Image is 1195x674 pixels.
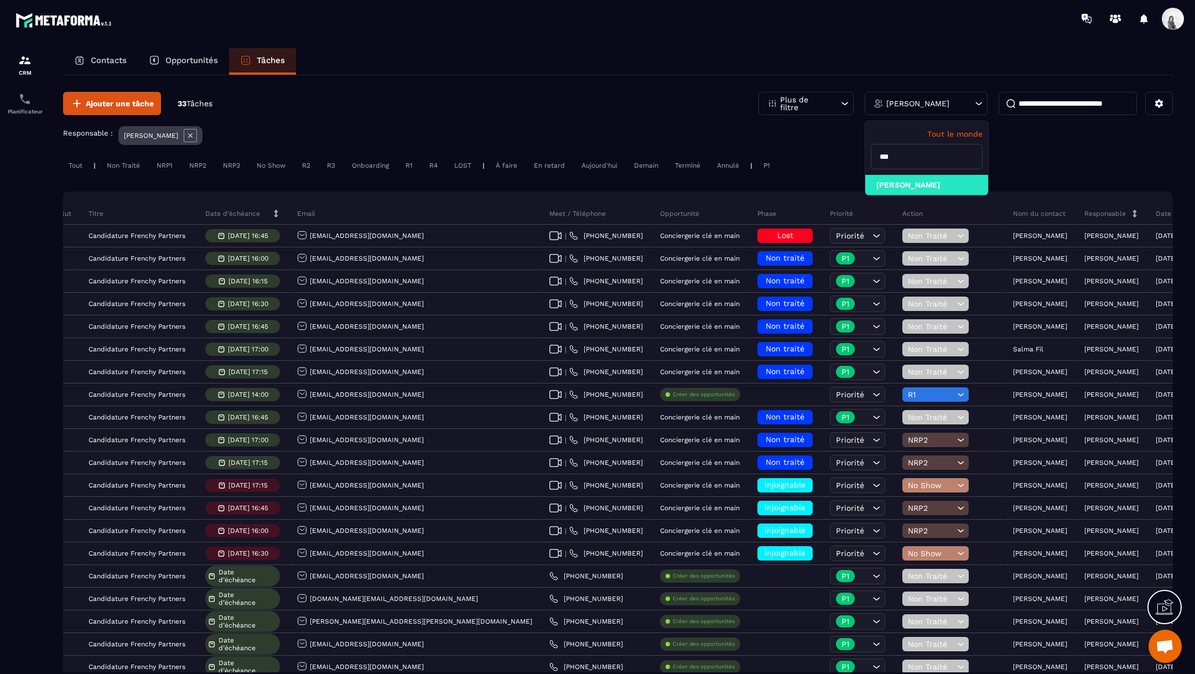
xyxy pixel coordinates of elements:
[93,162,96,169] p: |
[569,299,643,308] a: [PHONE_NUMBER]
[1013,277,1067,285] p: [PERSON_NAME]
[1084,368,1139,376] p: [PERSON_NAME]
[228,459,268,466] p: [DATE] 17:15
[902,209,923,218] p: Action
[673,663,735,671] p: Créer des opportunités
[1156,549,1195,557] p: [DATE] 21:10
[841,618,849,625] p: P1
[1156,368,1195,376] p: [DATE] 21:13
[660,413,740,421] p: Conciergerie clé en main
[660,255,740,262] p: Conciergerie clé en main
[841,572,849,580] p: P1
[908,481,954,490] span: No Show
[1013,481,1067,489] p: [PERSON_NAME]
[219,636,277,652] span: Date d’échéance
[836,504,864,512] span: Priorité
[1013,663,1067,671] p: [PERSON_NAME]
[1084,436,1139,444] p: [PERSON_NAME]
[424,159,443,172] div: R4
[1084,572,1139,580] p: [PERSON_NAME]
[569,549,643,558] a: [PHONE_NUMBER]
[549,594,623,603] a: [PHONE_NUMBER]
[673,640,735,648] p: Créer des opportunités
[89,232,185,240] p: Candidature Frenchy Partners
[228,255,268,262] p: [DATE] 16:00
[766,435,804,444] span: Non traité
[908,322,954,331] span: Non Traité
[908,617,954,626] span: Non Traité
[908,640,954,649] span: Non Traité
[3,84,47,123] a: schedulerschedulerPlanificateur
[1156,345,1195,353] p: [DATE] 21:13
[841,277,849,285] p: P1
[1013,527,1067,535] p: [PERSON_NAME]
[886,100,949,107] p: [PERSON_NAME]
[228,323,268,330] p: [DATE] 16:45
[63,48,138,75] a: Contacts
[89,255,185,262] p: Candidature Frenchy Partners
[660,527,740,535] p: Conciergerie clé en main
[549,640,623,649] a: [PHONE_NUMBER]
[549,572,623,580] a: [PHONE_NUMBER]
[228,527,268,535] p: [DATE] 16:00
[297,159,316,172] div: R2
[228,436,268,444] p: [DATE] 17:00
[660,459,740,466] p: Conciergerie clé en main
[228,345,268,353] p: [DATE] 17:00
[63,92,161,115] button: Ajouter une tâche
[1156,391,1195,398] p: [DATE] 21:13
[138,48,229,75] a: Opportunités
[765,480,806,489] span: injoignable
[758,159,776,172] div: P1
[1013,345,1043,353] p: Salma Fil
[89,549,185,557] p: Candidature Frenchy Partners
[1084,527,1139,535] p: [PERSON_NAME]
[765,548,806,557] span: injoignable
[569,367,643,376] a: [PHONE_NUMBER]
[449,159,477,172] div: LOST
[673,572,735,580] p: Créer des opportunités
[1084,391,1139,398] p: [PERSON_NAME]
[490,159,523,172] div: À faire
[565,527,567,535] span: |
[1013,368,1067,376] p: [PERSON_NAME]
[836,231,864,240] span: Priorité
[89,504,185,512] p: Candidature Frenchy Partners
[89,572,185,580] p: Candidature Frenchy Partners
[321,159,341,172] div: R3
[565,391,567,399] span: |
[63,159,88,172] div: Tout
[765,503,806,512] span: injoignable
[841,323,849,330] p: P1
[89,436,185,444] p: Candidature Frenchy Partners
[89,368,185,376] p: Candidature Frenchy Partners
[1084,504,1139,512] p: [PERSON_NAME]
[569,526,643,535] a: [PHONE_NUMBER]
[766,458,804,466] span: Non traité
[660,368,740,376] p: Conciergerie clé en main
[908,594,954,603] span: Non Traité
[400,159,418,172] div: R1
[908,277,954,286] span: Non Traité
[219,591,277,606] span: Date d’échéance
[124,132,178,139] p: [PERSON_NAME]
[251,159,291,172] div: No Show
[297,209,315,218] p: Email
[766,253,804,262] span: Non traité
[549,209,606,218] p: Meet / Téléphone
[1084,640,1139,648] p: [PERSON_NAME]
[836,458,864,467] span: Priorité
[673,391,735,398] p: Créer des opportunités
[1013,232,1067,240] p: [PERSON_NAME]
[89,640,185,648] p: Candidature Frenchy Partners
[908,413,954,422] span: Non Traité
[228,391,268,398] p: [DATE] 14:00
[1084,481,1139,489] p: [PERSON_NAME]
[1013,618,1067,625] p: [PERSON_NAME]
[257,55,285,65] p: Tâches
[89,618,185,625] p: Candidature Frenchy Partners
[565,277,567,286] span: |
[660,323,740,330] p: Conciergerie clé en main
[766,299,804,308] span: Non traité
[660,209,699,218] p: Opportunité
